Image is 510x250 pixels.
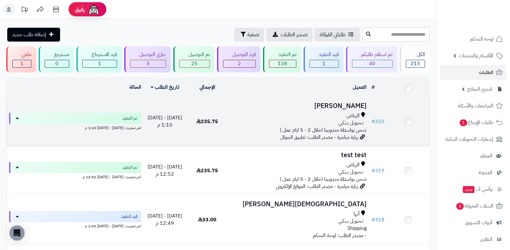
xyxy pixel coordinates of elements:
a: قيد التوصيل 2 [216,46,262,72]
div: 1 [310,60,339,67]
div: قيد التوصيل [223,51,256,58]
div: 40 [352,60,392,67]
div: تم التنفيذ [269,51,296,58]
div: اخر تحديث: [DATE] - [DATE] 12:52 م [9,173,141,180]
span: لوحة التحكم [470,35,493,43]
div: مسترجع [45,51,69,58]
span: 213 [411,60,420,67]
a: إضافة طلب جديد [7,28,60,42]
a: الكل213 [399,46,431,72]
h3: [DEMOGRAPHIC_DATA][PERSON_NAME] [231,201,367,208]
span: 40 [369,60,375,67]
span: [DATE] - [DATE] 12:49 م [148,212,182,227]
span: جديد [463,186,474,193]
span: أبها [354,210,360,218]
div: تم التوصيل [179,51,210,58]
div: 0 [45,60,69,67]
div: 25 [180,60,210,67]
div: ملغي [12,51,31,58]
span: تم التنفيذ [122,115,137,122]
span: قيد التنفيذ [121,213,137,220]
a: قيد التنفيذ 1 [302,46,345,72]
span: تم التنفيذ [122,164,137,171]
a: جاري التوصيل 5 [123,46,172,72]
span: 33.00 [198,216,216,224]
a: تم التوصيل 25 [172,46,216,72]
span: الرياض [347,112,360,119]
span: 1 [460,119,467,126]
a: إشعارات التحويلات البنكية [440,132,506,147]
a: طلبات الإرجاع1 [440,115,506,130]
a: أدوات التسويق [440,215,506,230]
span: 235.75 [196,118,218,125]
a: تاريخ الطلب [151,83,179,91]
span: تـحـويـل بـنـكـي [339,168,364,176]
span: تصدير الطلبات [281,31,308,38]
span: تصفية [247,31,259,38]
span: 1 [98,60,101,67]
span: العملاء [480,151,492,160]
span: الطلبات [479,68,493,77]
a: السلات المتروكة0 [440,198,506,213]
div: الكل [406,51,425,58]
span: 1 [20,60,24,67]
span: 25 [191,60,198,67]
div: جاري التوصيل [130,51,166,58]
a: قيد الاسترجاع 1 [75,46,123,72]
div: قيد التنفيذ [310,51,339,58]
span: إضافة طلب جديد [12,31,46,38]
a: المدونة [440,165,506,180]
span: 138 [278,60,288,67]
span: الأقسام والمنتجات [459,51,493,60]
a: الحالة [129,83,141,91]
a: العميل [353,83,367,91]
a: #320 [372,118,385,125]
span: شحن بواسطة مندوبينا (خلال 2 - 5 ايام عمل ) [280,126,367,134]
a: تصدير الطلبات [266,28,313,42]
span: المراجعات والأسئلة [458,101,493,110]
span: [DATE] - [DATE] 12:52 م [148,163,182,178]
a: العملاء [440,148,506,163]
img: ai-face.png [87,3,100,16]
span: شحن بواسطة مندوبينا (خلال 2 - 5 ايام عمل ) [280,175,367,183]
span: أدوات التسويق [465,218,492,227]
div: 2 [223,60,255,67]
span: [DATE] - [DATE] 1:10 م [148,114,182,129]
span: مُنشئ النماذج [467,85,492,94]
a: ملغي 1 [5,46,37,72]
span: # [372,216,375,224]
span: طلبات الإرجاع [459,118,493,127]
span: وآتس آب [462,185,492,194]
td: - مصدر الطلب: لوحة التحكم [228,196,369,244]
div: تم استلام طلبكم [352,51,392,58]
div: Open Intercom Messenger [9,225,25,241]
a: تم استلام طلبكم 40 [345,46,398,72]
span: 235.75 [196,167,218,174]
a: تم التنفيذ 138 [262,46,302,72]
span: 0 [55,60,59,67]
div: 138 [269,60,296,67]
span: زيارة مباشرة - مصدر الطلب: تطبيق الجوال [281,134,359,141]
span: الرياض [347,161,360,168]
a: #319 [372,167,385,174]
button: تصفية [234,28,264,42]
span: رفيق [75,6,85,13]
div: قيد الاسترجاع [82,51,117,58]
a: الطلبات [440,65,506,80]
span: تـحـويـل بـنـكـي [339,218,364,225]
img: logo-2.png [467,17,504,30]
a: # [372,83,375,91]
span: طلباتي المُوكلة [320,31,345,38]
a: مسترجع 0 [37,46,75,72]
div: اخر تحديث: [DATE] - [DATE] 1:10 م [9,124,141,131]
a: وآتس آبجديد [440,182,506,197]
span: زيارة مباشرة - مصدر الطلب: الموقع الإلكتروني [276,183,359,190]
span: Shipping [348,224,367,232]
span: 2 [238,60,241,67]
div: 1 [83,60,117,67]
span: السلات المتروكة [456,202,493,210]
span: التقارير [480,235,492,244]
div: اخر تحديث: [DATE] - [DATE] 1:05 م [9,222,141,229]
span: تـحـويـل بـنـكـي [339,119,364,127]
span: المدونة [479,168,492,177]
